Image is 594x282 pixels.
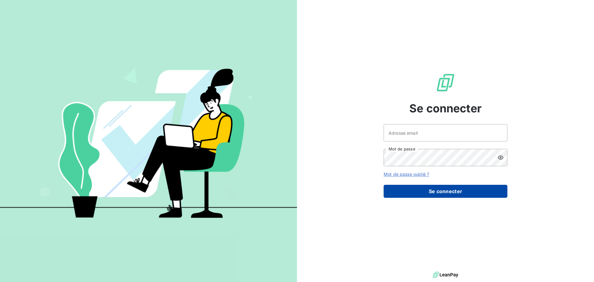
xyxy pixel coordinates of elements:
[433,270,458,280] img: logo
[409,100,482,117] span: Se connecter
[384,185,507,198] button: Se connecter
[384,171,429,177] a: Mot de passe oublié ?
[436,73,455,93] img: Logo LeanPay
[384,124,507,141] input: placeholder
